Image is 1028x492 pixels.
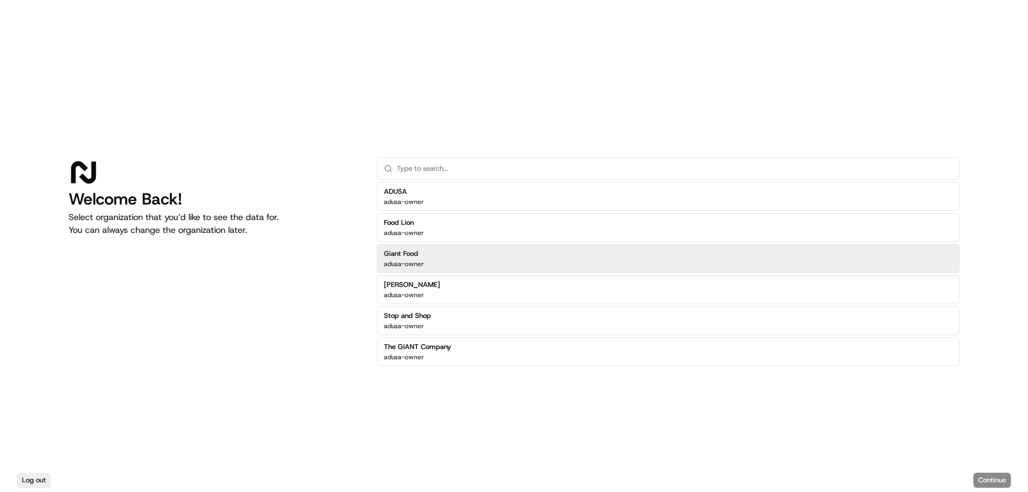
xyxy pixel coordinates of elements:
h2: Food Lion [384,218,424,228]
h2: ADUSA [384,187,424,196]
p: adusa-owner [384,198,424,206]
h2: Giant Food [384,249,424,259]
p: adusa-owner [384,229,424,237]
input: Type to search... [397,158,953,179]
h2: The GIANT Company [384,342,451,352]
p: adusa-owner [384,291,424,299]
p: adusa-owner [384,322,424,330]
div: Suggestions [377,180,959,368]
p: Select organization that you’d like to see the data for. You can always change the organization l... [69,211,360,237]
h2: [PERSON_NAME] [384,280,440,290]
p: adusa-owner [384,353,424,361]
button: Log out [17,473,51,488]
p: adusa-owner [384,260,424,268]
h1: Welcome Back! [69,190,360,209]
h2: Stop and Shop [384,311,431,321]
